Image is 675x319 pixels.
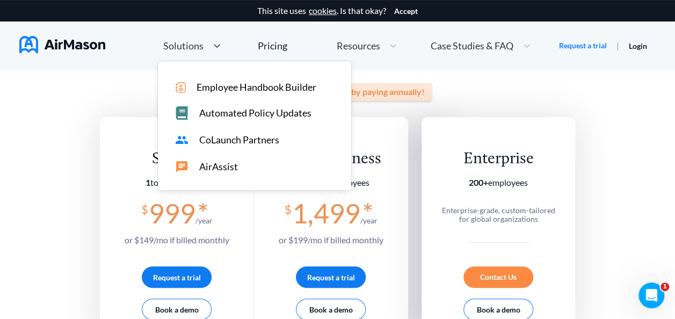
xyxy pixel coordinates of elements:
[616,40,619,50] span: |
[141,198,148,216] span: $
[638,282,664,308] iframe: Intercom live chat
[436,149,560,169] div: Enterprise
[142,266,212,288] button: Request a trial
[149,197,195,229] span: 999
[125,149,229,169] div: Startup
[394,7,418,16] button: Accept cookies
[258,41,287,50] div: Pricing
[559,40,607,51] a: Request a trial
[431,41,513,50] span: Case Studies & FAQ
[469,177,488,187] b: 200+
[199,134,279,146] span: CoLaunch Partners
[199,107,311,119] span: Automated Policy Updates
[19,36,105,53] img: AirMason Logo
[661,282,669,291] span: 1
[436,178,560,187] section: employees
[336,41,380,50] span: Resources
[285,198,292,216] span: $
[125,235,229,245] span: or $ 149 /mo if billed monthly
[279,235,383,245] span: or $ 199 /mo if billed monthly
[175,82,186,93] img: icon
[296,266,366,288] button: Request a trial
[163,41,204,50] span: Solutions
[197,82,316,93] span: Employee Handbook Builder
[463,266,533,288] div: Contact Us
[309,6,337,16] a: cookies
[441,206,555,223] span: Enterprise-grade, custom-tailored for global organizations
[258,36,287,55] a: Pricing
[629,41,647,50] a: Login
[146,177,150,187] b: 1
[199,161,238,172] span: AirAssist
[125,178,229,187] section: employees
[292,197,360,229] span: 1,499
[146,177,168,187] span: to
